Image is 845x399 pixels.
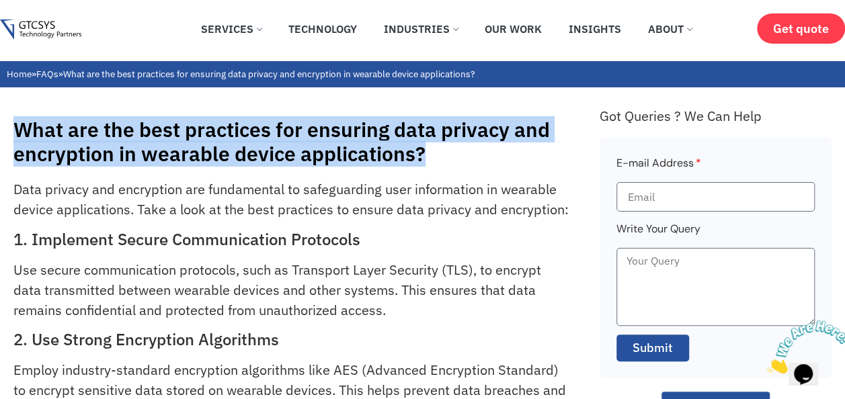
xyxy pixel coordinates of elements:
[773,21,829,36] span: Get quote
[13,260,569,320] p: Use secure communication protocols, such as Transport Layer Security (TLS), to encrypt data trans...
[633,339,673,357] span: Submit
[13,230,569,249] h2: 1. Implement Secure Communication Protocols
[191,14,272,44] a: Services
[475,14,552,44] a: Our Work
[63,68,475,80] span: What are the best practices for ensuring data privacy and encryption in wearable device applicati...
[616,220,700,248] label: Write Your Query
[762,315,845,379] iframe: chat widget
[7,68,32,80] a: Home
[638,14,702,44] a: About
[757,13,845,44] a: Get quote
[616,182,815,212] input: Email
[616,154,701,182] label: E-mail Address
[13,330,569,349] h2: 2. Use Strong Encryption Algorithms
[36,68,58,80] a: FAQs
[278,14,367,44] a: Technology
[616,335,689,361] button: Submit
[559,14,631,44] a: Insights
[13,179,569,220] p: Data privacy and encryption are fundamental to safeguarding user information in wearable device a...
[374,14,468,44] a: Industries
[600,107,832,124] div: Got Queries ? We Can Help
[5,5,89,58] img: Chat attention grabber
[7,68,475,80] span: » »
[616,154,815,370] form: Faq Form
[13,118,586,166] h1: What are the best practices for ensuring data privacy and encryption in wearable device applicati...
